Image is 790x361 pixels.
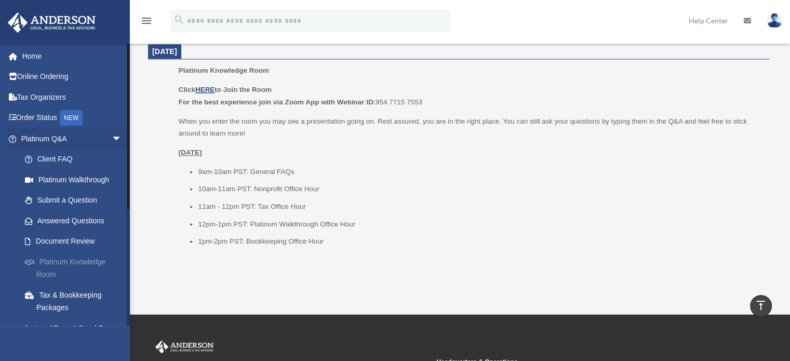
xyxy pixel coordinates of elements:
[60,110,83,126] div: NEW
[140,15,153,27] i: menu
[198,183,762,195] li: 10am-11am PST: Nonprofit Office Hour
[198,166,762,178] li: 9am-10am PST: General FAQs
[7,66,138,87] a: Online Ordering
[173,14,185,25] i: search
[5,12,99,33] img: Anderson Advisors Platinum Portal
[15,190,138,211] a: Submit a Question
[152,47,177,56] span: [DATE]
[179,84,762,108] p: 954 7715 7553
[7,46,138,66] a: Home
[755,299,767,312] i: vertical_align_top
[198,218,762,231] li: 12pm-1pm PST: Platinum Walkthrough Office Hour
[7,108,138,129] a: Order StatusNEW
[179,86,272,93] b: Click to Join the Room
[112,128,132,150] span: arrow_drop_down
[179,66,269,74] span: Platinum Knowledge Room
[15,251,138,285] a: Platinum Knowledge Room
[140,18,153,27] a: menu
[7,87,138,108] a: Tax Organizers
[15,149,138,170] a: Client FAQ
[153,340,216,354] img: Anderson Advisors Platinum Portal
[15,169,138,190] a: Platinum Walkthrough
[15,318,138,339] a: Land Trust & Deed Forum
[750,295,772,317] a: vertical_align_top
[179,149,202,156] u: [DATE]
[7,128,138,149] a: Platinum Q&Aarrow_drop_down
[198,235,762,248] li: 1pm-2pm PST: Bookkeeping Office Hour
[15,285,138,318] a: Tax & Bookkeeping Packages
[767,13,782,28] img: User Pic
[198,200,762,213] li: 11am - 12pm PST: Tax Office Hour
[179,98,376,106] b: For the best experience join via Zoom App with Webinar ID:
[15,231,138,252] a: Document Review
[195,86,215,93] a: HERE
[179,115,762,140] p: When you enter the room you may see a presentation going on. Rest assured, you are in the right p...
[15,210,138,231] a: Answered Questions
